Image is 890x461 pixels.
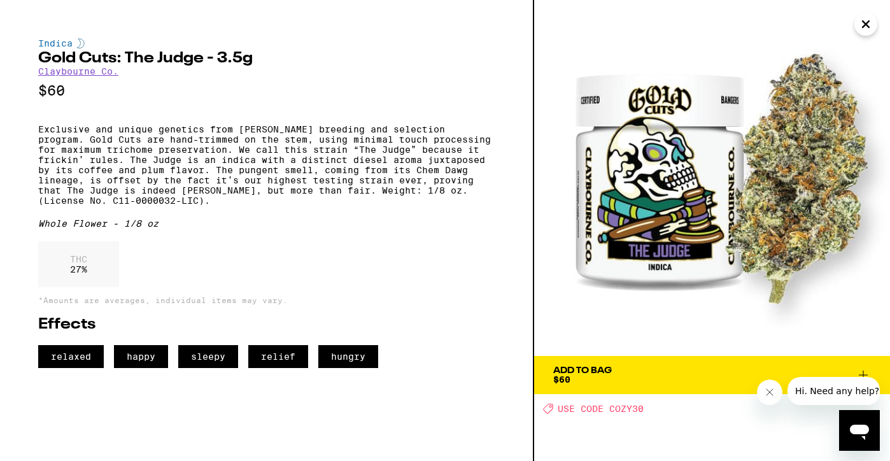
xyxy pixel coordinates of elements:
p: $60 [38,83,495,99]
p: Exclusive and unique genetics from [PERSON_NAME] breeding and selection program. Gold Cuts are ha... [38,124,495,206]
a: Claybourne Co. [38,66,118,76]
span: sleepy [178,345,238,368]
h2: Effects [38,317,495,332]
button: Close [854,13,877,36]
span: relaxed [38,345,104,368]
p: THC [70,254,87,264]
div: Whole Flower - 1/8 oz [38,218,495,229]
span: happy [114,345,168,368]
button: Add To Bag$60 [534,356,890,394]
div: Add To Bag [553,366,612,375]
iframe: Message from company [788,377,880,405]
img: indicaColor.svg [77,38,85,48]
span: $60 [553,374,570,385]
p: *Amounts are averages, individual items may vary. [38,296,495,304]
span: hungry [318,345,378,368]
iframe: Button to launch messaging window [839,410,880,451]
span: USE CODE COZY30 [558,404,644,414]
span: relief [248,345,308,368]
h2: Gold Cuts: The Judge - 3.5g [38,51,495,66]
div: 27 % [38,241,119,287]
iframe: Close message [757,379,782,405]
div: Indica [38,38,495,48]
